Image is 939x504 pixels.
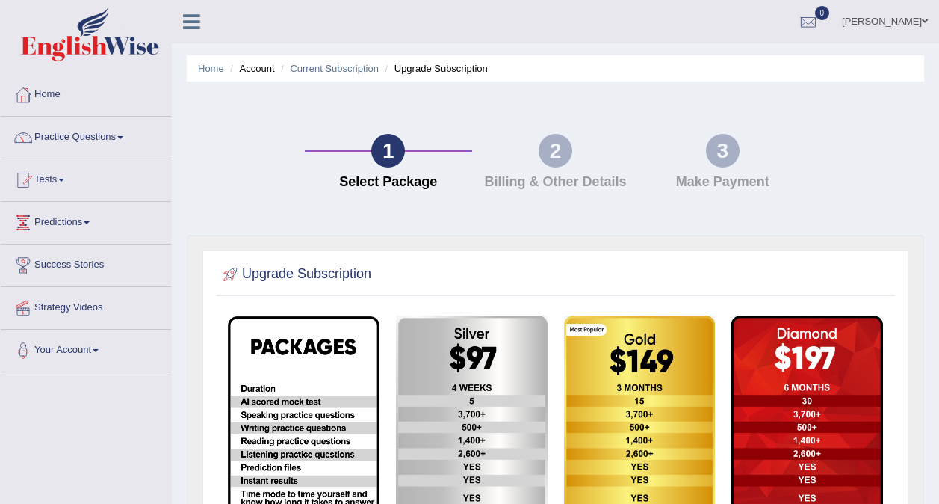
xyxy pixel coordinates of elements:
a: Strategy Videos [1,287,171,325]
a: Predictions [1,202,171,239]
a: Practice Questions [1,117,171,154]
span: 0 [815,6,830,20]
a: Current Subscription [290,63,379,74]
h2: Upgrade Subscription [220,263,371,286]
div: 3 [706,134,740,168]
li: Account [226,61,274,76]
h4: Billing & Other Details [480,175,632,190]
div: 1 [371,134,405,168]
h4: Make Payment [646,175,799,190]
a: Home [1,74,171,111]
a: Tests [1,159,171,197]
div: 2 [539,134,572,168]
h4: Select Package [312,175,465,190]
a: Your Account [1,330,171,367]
a: Home [198,63,224,74]
li: Upgrade Subscription [382,61,488,76]
a: Success Stories [1,245,171,282]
